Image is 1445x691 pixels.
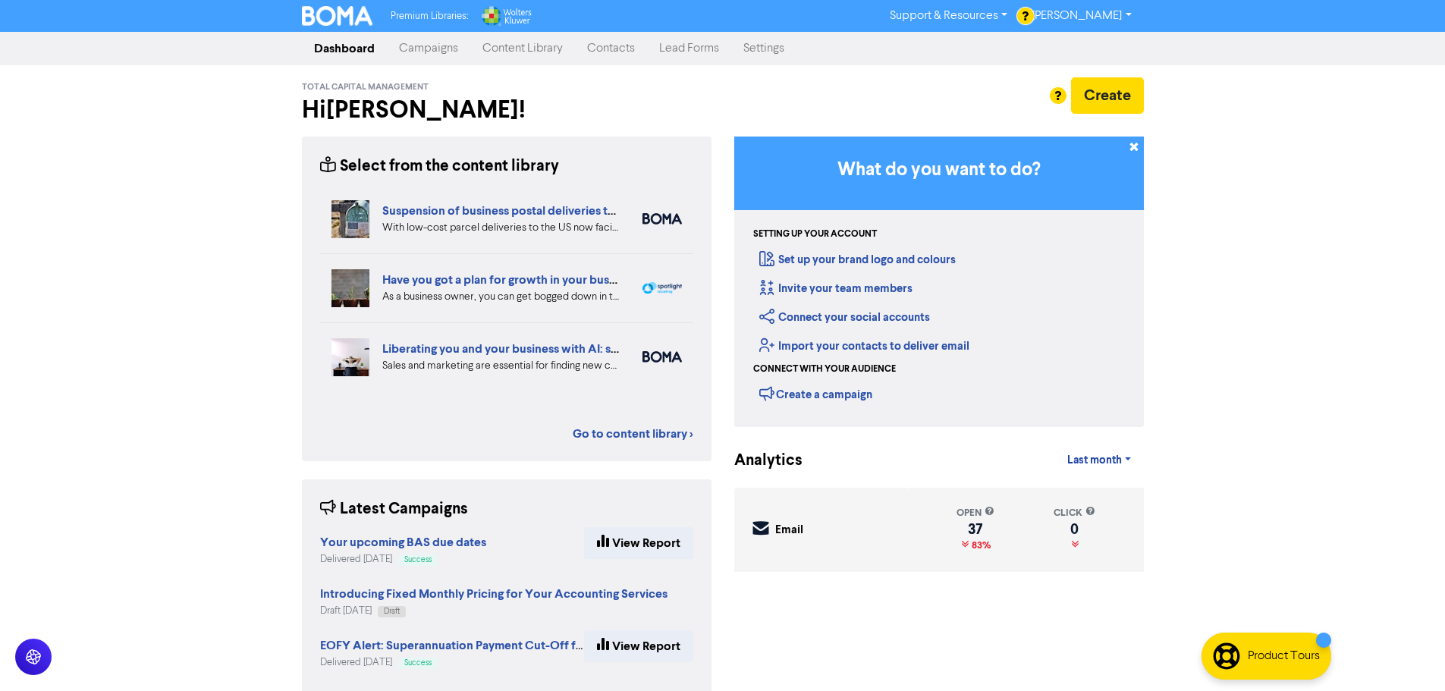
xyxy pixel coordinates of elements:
span: Premium Libraries: [391,11,468,21]
div: As a business owner, you can get bogged down in the demands of day-to-day business. We can help b... [382,289,620,305]
div: Delivered [DATE] [320,655,584,670]
div: open [957,506,994,520]
strong: Introducing Fixed Monthly Pricing for Your Accounting Services [320,586,668,601]
iframe: Chat Widget [1369,618,1445,691]
a: Lead Forms [647,33,731,64]
span: Total Capital Management [302,82,429,93]
strong: Your upcoming BAS due dates [320,535,486,550]
a: Contacts [575,33,647,64]
a: Go to content library > [573,425,693,443]
a: Dashboard [302,33,387,64]
a: View Report [584,527,693,559]
div: Select from the content library [320,155,559,178]
div: Draft [DATE] [320,604,668,618]
a: Set up your brand logo and colours [759,253,956,267]
div: Delivered [DATE] [320,552,486,567]
div: Setting up your account [753,228,877,241]
img: BOMA Logo [302,6,373,26]
strong: EOFY Alert: Superannuation Payment Cut-Off for Xero Users – [DATE] [320,638,700,653]
div: Getting Started in BOMA [734,137,1144,427]
h2: Hi [PERSON_NAME] ! [302,96,712,124]
a: Suspension of business postal deliveries to the [GEOGRAPHIC_DATA]: what options do you have? [382,203,916,218]
a: Import your contacts to deliver email [759,339,969,353]
a: Connect your social accounts [759,310,930,325]
div: Sales and marketing are essential for finding new customers but eat into your business time. We e... [382,358,620,374]
a: Content Library [470,33,575,64]
div: Latest Campaigns [320,498,468,521]
span: Last month [1067,454,1122,467]
a: Your upcoming BAS due dates [320,537,486,549]
a: Introducing Fixed Monthly Pricing for Your Accounting Services [320,589,668,601]
a: Support & Resources [878,4,1019,28]
span: 83% [969,539,991,551]
a: EOFY Alert: Superannuation Payment Cut-Off for Xero Users – [DATE] [320,640,700,652]
span: Success [404,556,432,564]
img: boma [642,351,682,363]
div: Email [775,522,803,539]
div: With low-cost parcel deliveries to the US now facing tariffs, many international postal services ... [382,220,620,236]
div: Analytics [734,449,784,473]
a: Last month [1055,445,1143,476]
a: [PERSON_NAME] [1019,4,1143,28]
a: Invite your team members [759,281,913,296]
img: boma [642,213,682,225]
div: 37 [957,523,994,536]
a: Liberating you and your business with AI: sales and marketing [382,341,712,356]
div: Connect with your audience [753,363,896,376]
a: Campaigns [387,33,470,64]
h3: What do you want to do? [757,159,1121,181]
a: Have you got a plan for growth in your business? [382,272,642,287]
img: spotlight [642,282,682,294]
img: Wolters Kluwer [480,6,532,26]
span: Success [404,659,432,667]
div: click [1054,506,1095,520]
button: Create [1071,77,1144,114]
a: View Report [584,630,693,662]
span: Draft [384,608,400,615]
div: 0 [1054,523,1095,536]
a: Settings [731,33,796,64]
div: Create a campaign [759,382,872,405]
